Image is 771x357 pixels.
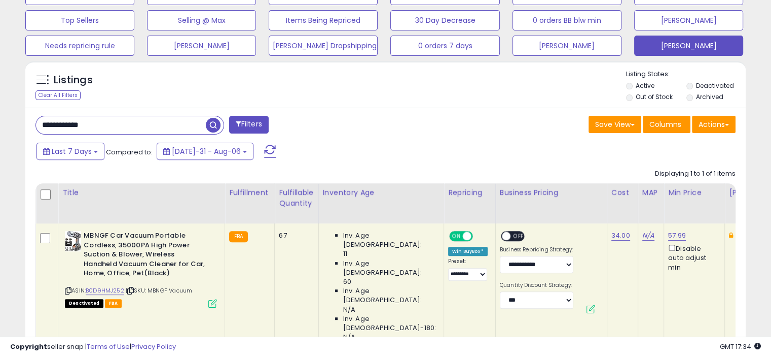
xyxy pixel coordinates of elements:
div: Displaying 1 to 1 of 1 items [655,169,736,179]
button: [PERSON_NAME] [147,36,256,56]
div: Cost [611,187,634,198]
div: Business Pricing [500,187,603,198]
label: Archived [695,92,723,101]
a: N/A [642,231,654,241]
span: | SKU: MBNGF Vacuum [126,286,192,295]
div: Min Price [668,187,720,198]
div: seller snap | | [10,342,176,352]
button: Top Sellers [25,10,134,30]
span: Inv. Age [DEMOGRAPHIC_DATA]: [343,231,436,249]
span: 11 [343,249,347,258]
a: Privacy Policy [131,342,176,351]
a: B0D9HMJ252 [86,286,124,295]
div: Win BuyBox * [448,247,488,256]
button: 0 orders BB blw min [512,10,621,30]
button: Selling @ Max [147,10,256,30]
div: ASIN: [65,231,217,306]
a: 34.00 [611,231,630,241]
button: Columns [643,116,690,133]
label: Business Repricing Strategy: [500,246,573,253]
div: Inventory Age [323,187,439,198]
span: All listings that are unavailable for purchase on Amazon for any reason other than out-of-stock [65,299,103,308]
button: Filters [229,116,269,134]
button: [DATE]-31 - Aug-06 [157,143,253,160]
button: Last 7 Days [36,143,104,160]
label: Active [636,81,654,90]
button: Actions [692,116,736,133]
h5: Listings [54,73,93,87]
button: [PERSON_NAME] [634,36,743,56]
button: Items Being Repriced [269,10,378,30]
span: Last 7 Days [52,146,92,156]
label: Out of Stock [636,92,673,101]
span: 60 [343,277,351,286]
div: Clear All Filters [35,90,81,100]
span: 2025-08-14 17:34 GMT [720,342,761,351]
div: 67 [279,231,310,240]
b: MBNGF Car Vacuum Portable Cordless, 35000PA High Power Suction & Blower, Wireless Handheld Vacuum... [84,231,207,281]
a: Terms of Use [87,342,130,351]
div: Preset: [448,258,488,281]
label: Deactivated [695,81,733,90]
button: 30 Day Decrease [390,10,499,30]
span: [DATE]-31 - Aug-06 [172,146,241,156]
button: [PERSON_NAME] [512,36,621,56]
span: FBA [105,299,122,308]
div: Title [62,187,221,198]
span: Columns [649,119,681,129]
span: Inv. Age [DEMOGRAPHIC_DATA]: [343,259,436,277]
img: 41X1ZwM-CRL._SL40_.jpg [65,231,81,251]
button: [PERSON_NAME] [634,10,743,30]
strong: Copyright [10,342,47,351]
small: FBA [229,231,248,242]
span: N/A [343,333,355,342]
span: Compared to: [106,147,153,157]
div: Disable auto adjust min [668,243,717,272]
span: ON [450,232,463,241]
button: 0 orders 7 days [390,36,499,56]
div: Repricing [448,187,491,198]
span: N/A [343,305,355,314]
button: Save View [589,116,641,133]
div: MAP [642,187,659,198]
a: 57.99 [668,231,686,241]
div: Fulfillable Quantity [279,187,314,209]
span: OFF [510,232,527,241]
button: Needs repricing rule [25,36,134,56]
span: Inv. Age [DEMOGRAPHIC_DATA]-180: [343,314,436,333]
label: Quantity Discount Strategy: [500,282,573,289]
span: Inv. Age [DEMOGRAPHIC_DATA]: [343,286,436,305]
span: OFF [471,232,488,241]
button: [PERSON_NAME] Dropshipping [269,36,378,56]
div: Fulfillment [229,187,270,198]
p: Listing States: [626,70,746,79]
